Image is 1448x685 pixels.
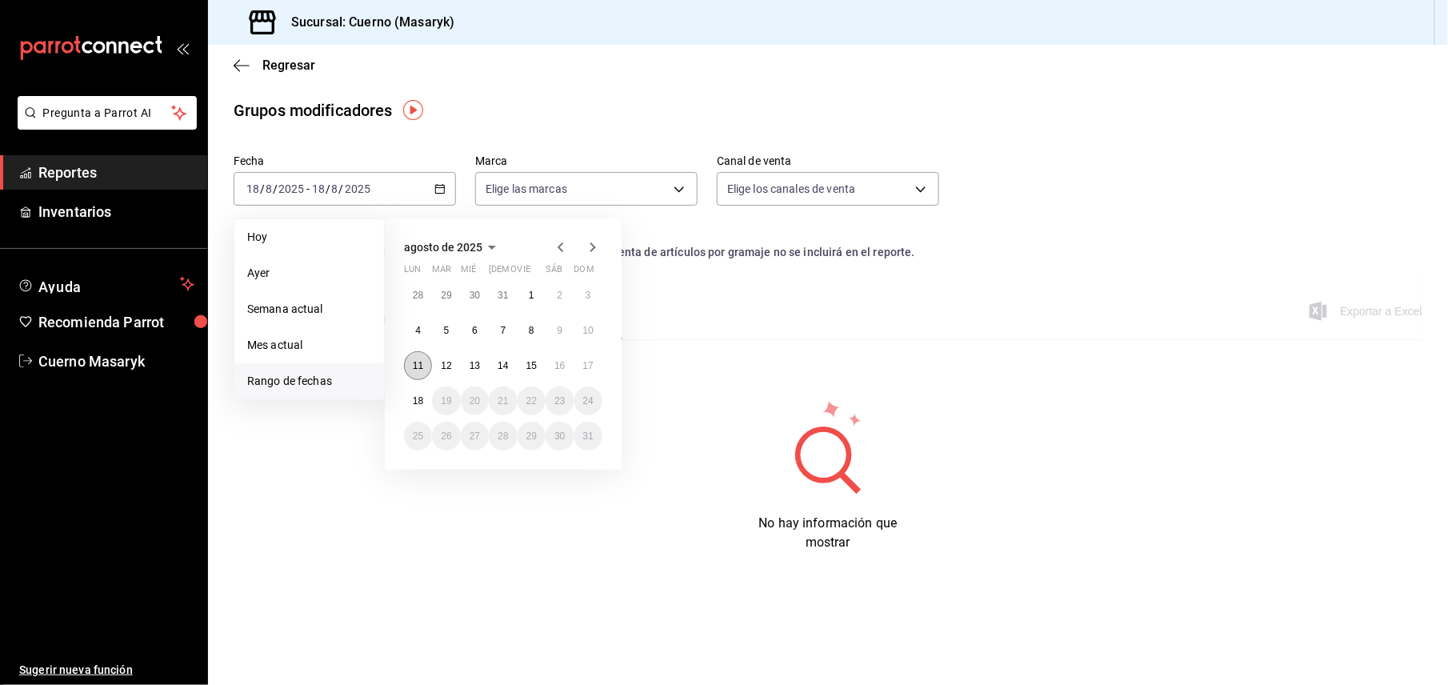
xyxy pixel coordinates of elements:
span: Hoy [247,229,371,246]
label: Fecha [234,156,456,167]
abbr: 9 de agosto de 2025 [557,325,562,336]
abbr: 28 de agosto de 2025 [498,431,508,442]
button: 9 de agosto de 2025 [546,316,574,345]
input: -- [311,182,326,195]
span: Pregunta a Parrot AI [43,105,172,122]
button: 26 de agosto de 2025 [432,422,460,451]
span: / [339,182,344,195]
label: Canal de venta [717,156,939,167]
p: Nota [234,225,1422,244]
span: Inventarios [38,201,194,222]
input: -- [331,182,339,195]
abbr: 22 de agosto de 2025 [526,395,537,407]
input: -- [265,182,273,195]
span: Ayer [247,265,371,282]
abbr: viernes [518,264,530,281]
button: 10 de agosto de 2025 [574,316,602,345]
abbr: 11 de agosto de 2025 [413,360,423,371]
span: Ayuda [38,274,174,294]
span: No hay información que mostrar [759,515,898,550]
abbr: 29 de julio de 2025 [441,290,451,301]
button: 18 de agosto de 2025 [404,387,432,415]
button: 30 de agosto de 2025 [546,422,574,451]
abbr: 25 de agosto de 2025 [413,431,423,442]
abbr: martes [432,264,451,281]
button: 30 de julio de 2025 [461,281,489,310]
button: 4 de agosto de 2025 [404,316,432,345]
a: Pregunta a Parrot AI [11,116,197,133]
label: Marca [475,156,698,167]
abbr: sábado [546,264,562,281]
span: Cuerno Masaryk [38,351,194,372]
abbr: 12 de agosto de 2025 [441,360,451,371]
abbr: 19 de agosto de 2025 [441,395,451,407]
button: 6 de agosto de 2025 [461,316,489,345]
button: 20 de agosto de 2025 [461,387,489,415]
button: 24 de agosto de 2025 [574,387,602,415]
button: 21 de agosto de 2025 [489,387,517,415]
abbr: 28 de julio de 2025 [413,290,423,301]
button: 28 de agosto de 2025 [489,422,517,451]
abbr: 17 de agosto de 2025 [583,360,594,371]
abbr: 8 de agosto de 2025 [529,325,534,336]
abbr: 30 de agosto de 2025 [554,431,565,442]
span: agosto de 2025 [404,241,482,254]
abbr: 13 de agosto de 2025 [470,360,480,371]
abbr: 15 de agosto de 2025 [526,360,537,371]
span: Rango de fechas [247,373,371,390]
abbr: 16 de agosto de 2025 [554,360,565,371]
button: Pregunta a Parrot AI [18,96,197,130]
button: 29 de julio de 2025 [432,281,460,310]
button: 16 de agosto de 2025 [546,351,574,380]
button: 2 de agosto de 2025 [546,281,574,310]
button: 7 de agosto de 2025 [489,316,517,345]
h3: Sucursal: Cuerno (Masaryk) [278,13,454,32]
abbr: 7 de agosto de 2025 [501,325,506,336]
abbr: jueves [489,264,583,281]
span: Elige los canales de venta [727,181,855,197]
button: 31 de agosto de 2025 [574,422,602,451]
button: 8 de agosto de 2025 [518,316,546,345]
button: 27 de agosto de 2025 [461,422,489,451]
input: -- [246,182,260,195]
abbr: 3 de agosto de 2025 [586,290,591,301]
button: 28 de julio de 2025 [404,281,432,310]
abbr: 31 de agosto de 2025 [583,431,594,442]
abbr: 24 de agosto de 2025 [583,395,594,407]
span: - [306,182,310,195]
button: 3 de agosto de 2025 [574,281,602,310]
button: 19 de agosto de 2025 [432,387,460,415]
abbr: 31 de julio de 2025 [498,290,508,301]
abbr: 18 de agosto de 2025 [413,395,423,407]
abbr: 26 de agosto de 2025 [441,431,451,442]
button: 25 de agosto de 2025 [404,422,432,451]
span: Mes actual [247,337,371,354]
button: Regresar [234,58,315,73]
img: Tooltip marker [403,100,423,120]
button: 15 de agosto de 2025 [518,351,546,380]
button: agosto de 2025 [404,238,502,257]
abbr: miércoles [461,264,476,281]
abbr: 4 de agosto de 2025 [415,325,421,336]
button: 13 de agosto de 2025 [461,351,489,380]
div: Los artículos del listado no incluyen [234,244,1422,261]
button: 17 de agosto de 2025 [574,351,602,380]
span: / [260,182,265,195]
span: Semana actual [247,301,371,318]
span: Recomienda Parrot [38,311,194,333]
button: 5 de agosto de 2025 [432,316,460,345]
button: 14 de agosto de 2025 [489,351,517,380]
abbr: 21 de agosto de 2025 [498,395,508,407]
div: Grupos modificadores [234,98,393,122]
button: 1 de agosto de 2025 [518,281,546,310]
span: / [326,182,330,195]
abbr: 1 de agosto de 2025 [529,290,534,301]
button: open_drawer_menu [176,42,189,54]
span: Regresar [262,58,315,73]
input: ---- [278,182,305,195]
abbr: domingo [574,264,594,281]
abbr: 23 de agosto de 2025 [554,395,565,407]
button: 31 de julio de 2025 [489,281,517,310]
abbr: 5 de agosto de 2025 [444,325,450,336]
